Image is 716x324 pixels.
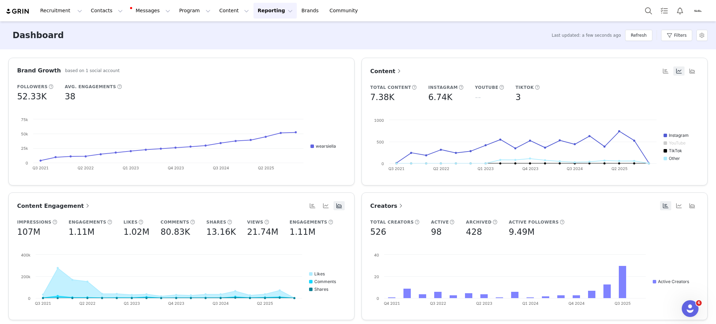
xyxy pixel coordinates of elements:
h5: Active Followers [509,219,559,225]
h5: 107M [17,226,41,238]
text: Q3 2021 [388,166,404,171]
h3: Brand Growth [17,66,61,75]
text: Q4 2023 [168,301,184,306]
button: Filters [661,30,692,41]
h5: 6.74K [428,91,452,104]
h5: 1.11M [289,226,315,238]
text: 75k [21,117,28,122]
h5: YouTube [475,84,498,91]
text: Q4 2024 [568,301,585,306]
span: Content [370,68,402,75]
text: Q3 2021 [33,165,49,170]
text: 40 [374,253,379,258]
text: 0 [28,296,30,301]
h5: Comments [160,219,189,225]
h5: 1.02M [123,226,149,238]
h5: 9.49M [509,226,535,238]
a: Creators [370,202,404,210]
text: 400k [21,253,30,258]
button: Reporting [253,3,297,19]
text: Q4 2023 [168,165,184,170]
h5: 38 [65,90,76,103]
text: Q3 2024 [213,301,229,306]
img: 0ae5e4c0-9d96-43e8-a0bd-65e0067b99ad.png [692,5,703,16]
text: Q2 2023 [476,301,492,306]
a: Content Engagement [17,202,91,210]
text: 200k [21,274,30,279]
a: Content [370,67,402,76]
button: Search [641,3,656,19]
text: YouTube [669,140,686,146]
text: Shares [314,287,328,292]
h3: Dashboard [13,29,64,42]
button: Recruitment [36,3,86,19]
text: Q3 2024 [213,165,229,170]
text: Comments [314,279,336,284]
h5: 80.83K [160,226,190,238]
h5: 21.74M [247,226,278,238]
h5: 98 [431,226,442,238]
a: Tasks [657,3,672,19]
button: Notifications [672,3,688,19]
text: 0 [26,161,28,165]
text: Other [669,156,680,161]
h5: 52.33K [17,90,46,103]
h5: 7.38K [370,91,394,104]
text: Q2 2025 [258,165,274,170]
text: Q2 2022 [79,301,95,306]
text: Q2 2025 [257,301,273,306]
text: Likes [314,271,325,276]
text: Q2 2022 [433,166,449,171]
h5: Followers [17,84,48,90]
span: Last updated: a few seconds ago [552,32,621,38]
h5: Views [247,219,263,225]
h5: based on 1 social account [65,68,120,74]
text: Instagram [669,133,689,138]
text: Q3 2022 [430,301,446,306]
text: Q4 2021 [384,301,400,306]
a: Community [325,3,365,19]
text: wearsiella [316,143,336,149]
text: Q3 2021 [35,301,51,306]
span: Content Engagement [17,203,91,209]
span: 6 [696,300,702,306]
iframe: Intercom live chat [682,300,699,317]
text: Q1 2023 [478,166,494,171]
h5: 13.16K [206,226,236,238]
h5: Engagements [69,219,106,225]
button: Refresh [625,30,652,41]
h5: Total Creators [370,219,414,225]
text: 50k [21,132,28,136]
button: Content [215,3,253,19]
h5: Archived [466,219,492,225]
text: Active Creators [658,279,689,284]
text: Q2 2025 [611,166,628,171]
h5: 526 [370,226,386,238]
text: Q1 2023 [123,165,139,170]
text: 20 [374,274,379,279]
h5: TikTok [515,84,534,91]
h5: -- [475,91,481,104]
a: Brands [297,3,325,19]
h5: 428 [466,226,482,238]
text: TikTok [669,148,682,153]
h5: Likes [123,219,138,225]
text: 25k [21,146,28,151]
span: Creators [370,203,404,209]
h5: Shares [206,219,226,225]
text: Q4 2023 [522,166,538,171]
h5: Total Content [370,84,411,91]
h5: 1.11M [69,226,94,238]
button: Contacts [87,3,127,19]
button: Profile [688,5,710,16]
button: Program [175,3,215,19]
h5: Active [431,219,449,225]
button: Messages [127,3,174,19]
text: Q2 2022 [78,165,94,170]
text: 1000 [374,118,384,123]
text: 500 [377,140,384,145]
text: Q1 2023 [124,301,140,306]
img: grin logo [6,8,30,15]
text: 0 [381,161,384,166]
